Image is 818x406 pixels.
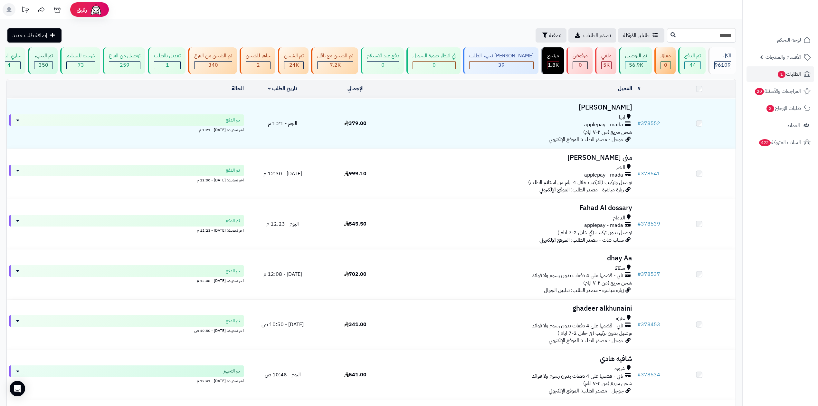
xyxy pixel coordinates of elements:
[77,6,87,14] span: رفيق
[766,104,801,113] span: طلبات الإرجاع
[194,52,232,60] div: تم الشحن من الفرع
[661,52,671,60] div: معلق
[263,170,302,178] span: [DATE] - 12:30 م
[579,61,582,69] span: 0
[532,322,623,330] span: تابي - قسّمها على 4 دفعات بدون رسوم ولا فوائد
[166,61,169,69] span: 1
[268,85,297,92] a: تاريخ الطلب
[583,279,632,287] span: شحن سريع (من ٢-٧ ايام)
[714,52,731,60] div: الكل
[766,105,774,112] span: 2
[359,47,405,74] a: دفع عند الاستلام 0
[34,52,53,60] div: تم التجهيز
[289,61,299,69] span: 24K
[637,270,641,278] span: #
[715,61,731,69] span: 96109
[747,135,814,150] a: السلات المتروكة422
[344,170,366,178] span: 999.10
[246,52,271,60] div: جاهز للشحن
[9,126,244,133] div: اخر تحديث: [DATE] - 1:21 م
[395,355,632,362] h3: شافيه هادي
[395,154,632,161] h3: منى [PERSON_NAME]
[664,61,667,69] span: 0
[413,52,456,60] div: في انتظار صورة التحويل
[238,47,277,74] a: جاهز للشحن 2
[532,372,623,380] span: تابي - قسّمها على 4 دفعات بدون رسوم ولا فوائد
[759,139,771,146] span: 422
[147,47,187,74] a: تعديل بالطلب 1
[540,47,565,74] a: مرتجع 1.8K
[766,53,801,62] span: الأقسام والمنتجات
[623,32,650,39] span: طلباتي المُوكلة
[661,62,671,69] div: 0
[747,118,814,133] a: العملاء
[187,47,238,74] a: تم الشحن من الفرع 340
[7,61,11,69] span: 4
[9,227,244,233] div: اخر تحديث: [DATE] - 12:23 م
[367,52,399,60] div: دفع عند الاستلام
[637,220,641,228] span: #
[344,321,366,328] span: 341.00
[367,62,399,69] div: 0
[625,62,647,69] div: 56920
[34,62,52,69] div: 350
[120,61,129,69] span: 259
[226,318,240,324] span: تم الدفع
[9,327,244,333] div: اخر تحديث: [DATE] - 10:50 ص
[685,62,700,69] div: 44
[548,61,559,69] span: 1.8K
[405,47,462,74] a: في انتظار صورة التحويل 0
[284,62,303,69] div: 24026
[614,265,625,272] span: سكاكا
[549,136,624,143] span: جوجل - مصدر الطلب: الموقع الإلكتروني
[754,87,801,96] span: المراجعات والأسئلة
[536,28,566,43] button: تصفية
[603,61,610,69] span: 5K
[602,62,611,69] div: 4993
[584,171,623,179] span: applepay - mada
[9,377,244,384] div: اخر تحديث: [DATE] - 12:41 م
[154,62,180,69] div: 1
[557,329,632,337] span: توصيل بدون تركيب (في خلال 2-7 ايام )
[344,270,366,278] span: 702.00
[433,61,436,69] span: 0
[395,255,632,262] h3: dhay Aa
[637,270,660,278] a: #378537
[549,337,624,344] span: جوجل - مصدر الطلب: الموقع الإلكتروني
[584,121,623,129] span: applepay - mada
[787,121,800,130] span: العملاء
[547,62,559,69] div: 1836
[154,52,181,60] div: تعديل بالطلب
[9,277,244,284] div: اخر تحديث: [DATE] - 12:08 م
[573,52,588,60] div: مرفوض
[498,61,505,69] span: 39
[462,47,540,74] a: [PERSON_NAME] تجهيز الطلب 39
[109,52,140,60] div: توصيل من الفرع
[637,321,660,328] a: #378453
[224,368,240,374] span: تم التجهيز
[90,3,102,16] img: ai-face.png
[583,380,632,387] span: شحن سريع (من ٢-٧ ايام)
[583,32,611,39] span: تصدير الطلبات
[381,61,385,69] span: 0
[755,88,764,95] span: 20
[226,167,240,174] span: تم الدفع
[257,61,260,69] span: 2
[59,47,101,74] a: خرجت للتسليم 73
[208,61,218,69] span: 340
[277,47,310,74] a: تم الشحن 24K
[9,176,244,183] div: اخر تحديث: [DATE] - 12:30 م
[544,286,624,294] span: زيارة مباشرة - مصدر الطلب: تطبيق الجوال
[78,61,84,69] span: 73
[594,47,618,74] a: ملغي 5K
[10,381,25,396] div: Open Intercom Messenger
[637,85,641,92] a: #
[232,85,244,92] a: الحالة
[344,220,366,228] span: 545.50
[246,62,270,69] div: 2
[637,220,660,228] a: #378539
[318,62,353,69] div: 7222
[584,222,623,229] span: applepay - mada
[7,28,62,43] a: إضافة طلب جديد
[629,61,643,69] span: 56.9K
